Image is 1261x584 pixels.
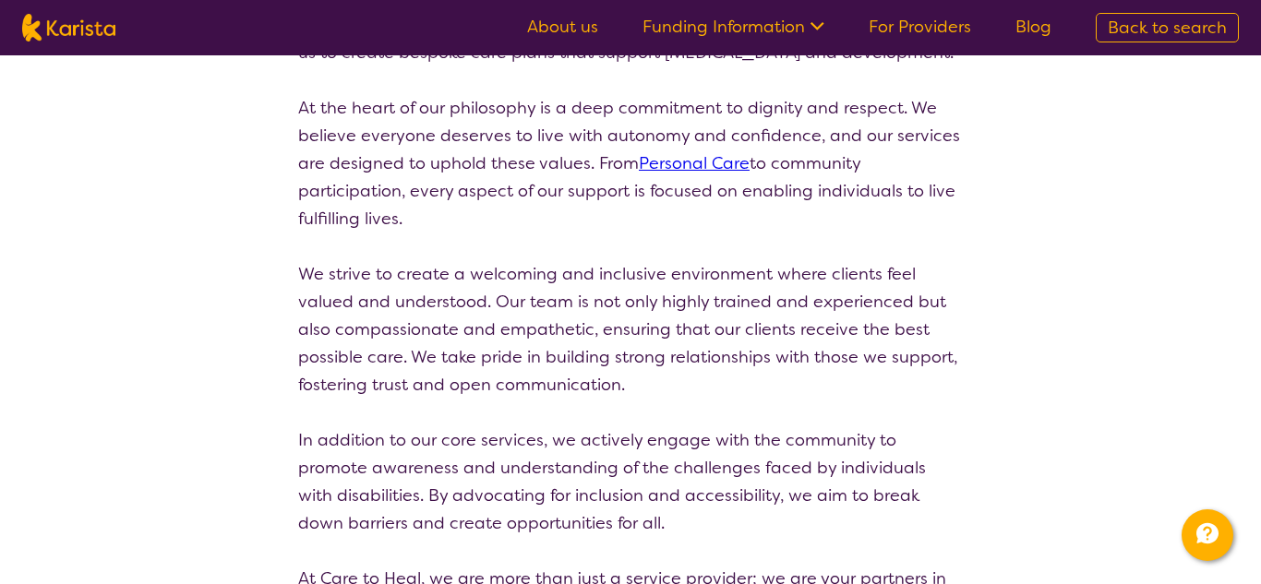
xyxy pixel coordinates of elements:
a: About us [527,16,598,38]
img: Karista logo [22,14,115,42]
a: Back to search [1096,13,1239,42]
a: For Providers [869,16,971,38]
a: Personal Care [639,152,750,174]
a: Funding Information [643,16,824,38]
button: Channel Menu [1182,509,1233,561]
a: Blog [1015,16,1051,38]
span: Back to search [1108,17,1227,39]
